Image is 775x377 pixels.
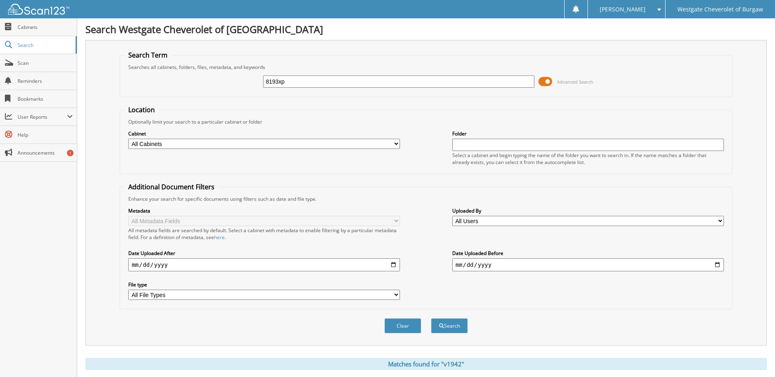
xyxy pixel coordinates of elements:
img: scan123-logo-white.svg [8,4,69,15]
iframe: Chat Widget [734,338,775,377]
label: Uploaded By [452,207,724,214]
button: Clear [384,318,421,333]
span: [PERSON_NAME] [600,7,645,12]
span: Reminders [18,78,73,84]
legend: Location [124,105,159,114]
span: Help [18,131,73,138]
label: Date Uploaded After [128,250,400,257]
input: end [452,258,724,271]
div: Enhance your search for specific documents using filters such as date and file type. [124,195,728,202]
span: Westgate Cheverolet of Burgaw [677,7,763,12]
span: Bookmarks [18,95,73,102]
button: Search [431,318,468,333]
div: Searches all cabinets, folders, files, metadata, and keywords [124,64,728,71]
legend: Additional Document Filters [124,182,219,191]
label: File type [128,281,400,288]
div: Optionally limit your search to a particular cabinet or folder [124,118,728,125]
div: All metadata fields are searched by default. Select a cabinet with metadata to enable filtering b... [128,227,400,241]
div: Select a cabinet and begin typing the name of the folder you want to search in. If the name match... [452,152,724,166]
label: Folder [452,130,724,137]
legend: Search Term [124,51,172,60]
a: here [214,234,225,241]
input: start [128,258,400,271]
span: Scan [18,60,73,67]
label: Date Uploaded Before [452,250,724,257]
span: User Reports [18,113,67,120]
label: Cabinet [128,130,400,137]
span: Search [18,42,71,49]
span: Announcements [18,149,73,156]
span: Cabinets [18,24,73,31]
div: Matches found for "v1942" [85,358,767,370]
span: Advanced Search [557,79,593,85]
label: Metadata [128,207,400,214]
h1: Search Westgate Cheverolet of [GEOGRAPHIC_DATA] [85,22,767,36]
div: 1 [67,150,74,156]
